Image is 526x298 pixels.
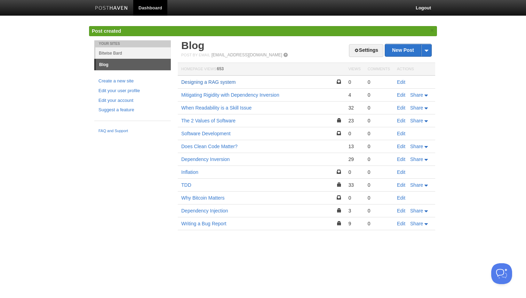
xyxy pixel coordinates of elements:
div: 0 [348,169,360,175]
span: Share [410,221,423,226]
div: 0 [348,79,360,85]
a: Dependency Inversion [181,156,230,162]
div: 0 [348,195,360,201]
li: Your Sites [94,40,171,47]
span: Share [410,118,423,123]
a: Edit [397,118,405,123]
a: Edit your user profile [98,87,167,95]
a: Writing a Bug Report [181,221,226,226]
div: 23 [348,118,360,124]
a: Suggest a feature [98,106,167,114]
a: Edit [397,169,405,175]
span: Share [410,182,423,188]
div: 9 [348,220,360,227]
div: 0 [368,105,390,111]
div: 0 [368,208,390,214]
div: 0 [368,169,390,175]
a: [EMAIL_ADDRESS][DOMAIN_NAME] [212,53,282,57]
a: When Readability is a Skill Issue [181,105,252,111]
div: 0 [368,220,390,227]
div: 0 [368,130,390,137]
a: FAQ and Support [98,128,167,134]
a: × [429,26,435,35]
div: 0 [368,118,390,124]
div: 0 [368,79,390,85]
th: Views [345,63,364,76]
span: Share [410,208,423,214]
a: Edit [397,144,405,149]
span: Share [410,105,423,111]
a: Edit [397,195,405,201]
span: Post by Email [181,53,210,57]
a: Edit your account [98,97,167,104]
span: Share [410,156,423,162]
a: Create a new site [98,78,167,85]
div: 0 [368,156,390,162]
a: Edit [397,79,405,85]
div: 0 [368,182,390,188]
div: 29 [348,156,360,162]
span: Share [410,92,423,98]
div: 33 [348,182,360,188]
a: Why Bitcoin Matters [181,195,224,201]
a: Mitigating Rigidity with Dependency Inversion [181,92,279,98]
a: New Post [385,44,431,56]
div: 0 [368,143,390,150]
div: 4 [348,92,360,98]
a: Dependency Injection [181,208,228,214]
a: Edit [397,221,405,226]
a: Edit [397,131,405,136]
a: Edit [397,92,405,98]
div: 13 [348,143,360,150]
a: Does Clean Code Matter? [181,144,238,149]
a: Blog [96,59,171,70]
div: 32 [348,105,360,111]
th: Comments [364,63,393,76]
a: Blog [181,40,205,51]
th: Homepage Views [178,63,345,76]
div: 0 [368,195,390,201]
span: Share [410,144,423,149]
a: Inflation [181,169,198,175]
th: Actions [393,63,435,76]
a: Edit [397,182,405,188]
a: Edit [397,105,405,111]
a: Edit [397,156,405,162]
div: 0 [368,92,390,98]
img: Posthaven-bar [95,6,128,11]
a: TDD [181,182,191,188]
span: 653 [217,66,224,71]
span: Post created [92,28,121,34]
iframe: Help Scout Beacon - Open [491,263,512,284]
a: Designing a RAG system [181,79,236,85]
a: Software Development [181,131,231,136]
a: Edit [397,208,405,214]
a: The 2 Values of Software [181,118,236,123]
div: 3 [348,208,360,214]
a: Settings [349,44,383,57]
div: 0 [348,130,360,137]
a: Bitwise Bard [95,47,171,59]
